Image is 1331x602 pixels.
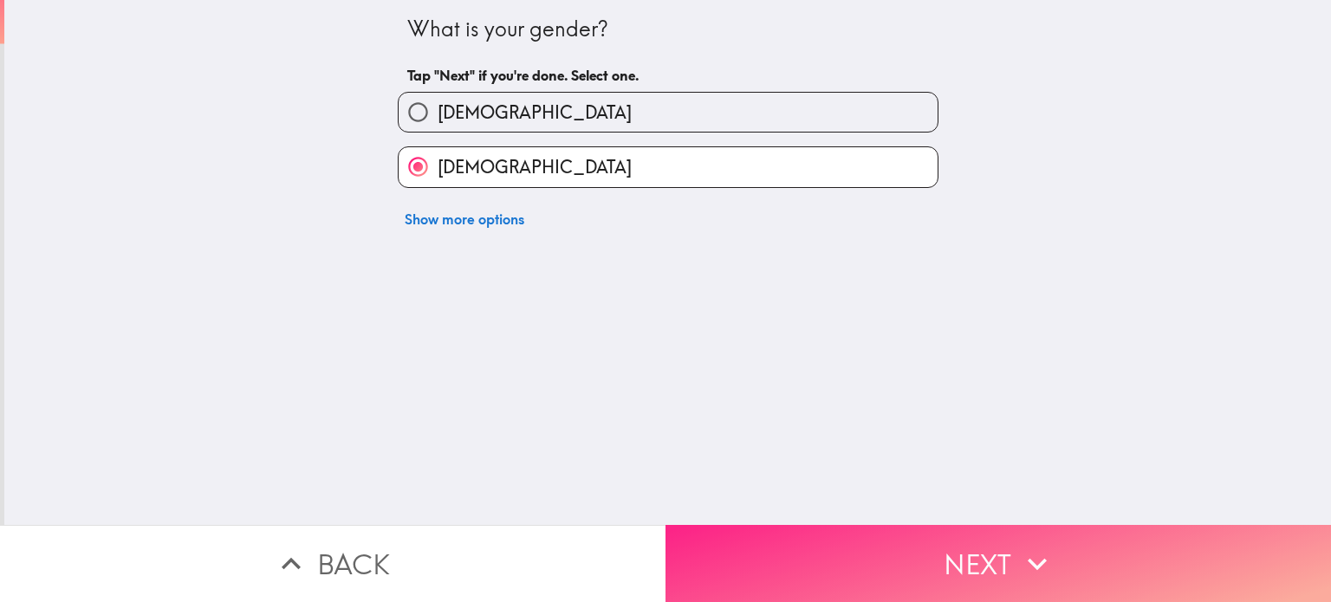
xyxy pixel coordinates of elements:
[665,525,1331,602] button: Next
[399,93,938,132] button: [DEMOGRAPHIC_DATA]
[399,147,938,186] button: [DEMOGRAPHIC_DATA]
[407,66,929,85] h6: Tap "Next" if you're done. Select one.
[438,155,632,179] span: [DEMOGRAPHIC_DATA]
[438,100,632,125] span: [DEMOGRAPHIC_DATA]
[407,15,929,44] div: What is your gender?
[398,202,531,236] button: Show more options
